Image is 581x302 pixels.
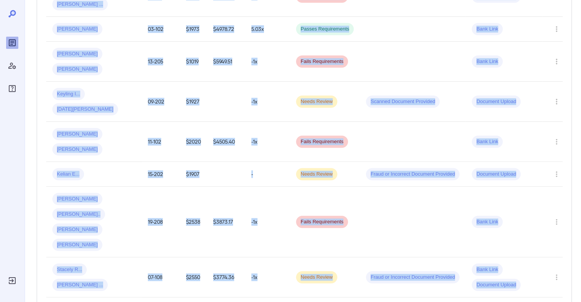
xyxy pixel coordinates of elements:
[52,195,102,203] span: [PERSON_NAME]
[207,257,245,297] td: $3774.36
[207,187,245,257] td: $3873.17
[142,257,180,297] td: 07-108
[472,58,503,65] span: Bank Link
[550,55,563,68] button: Row Actions
[52,266,87,273] span: Stacely R...
[52,50,102,58] span: [PERSON_NAME]
[296,58,348,65] span: Fails Requirements
[6,60,18,72] div: Manage Users
[180,122,207,162] td: $2020
[180,17,207,42] td: $1973
[550,23,563,35] button: Row Actions
[296,138,348,145] span: Fails Requirements
[52,106,118,113] span: [DATE][PERSON_NAME]
[52,1,108,8] span: [PERSON_NAME] ...
[550,136,563,148] button: Row Actions
[472,138,503,145] span: Bank Link
[52,171,84,178] span: Kelian E...
[245,17,290,42] td: 5.03x
[245,42,290,82] td: -1x
[296,218,348,226] span: Fails Requirements
[52,26,102,33] span: [PERSON_NAME]
[52,90,85,98] span: Keyling I...
[366,171,460,178] span: Fraud or Incorrect Document Provided
[207,17,245,42] td: $4978.72
[472,98,521,105] span: Document Upload
[142,187,180,257] td: 19-208
[52,281,108,289] span: [PERSON_NAME] ...
[142,42,180,82] td: 13-205
[180,257,207,297] td: $2550
[550,271,563,283] button: Row Actions
[296,171,337,178] span: Needs Review
[245,257,290,297] td: -1x
[550,216,563,228] button: Row Actions
[550,168,563,180] button: Row Actions
[472,266,503,273] span: Bank Link
[296,26,354,33] span: Passes Requirements
[52,146,102,153] span: [PERSON_NAME]
[245,82,290,122] td: -1x
[207,42,245,82] td: $5949.51
[366,98,440,105] span: Scanned Document Provided
[52,66,102,73] span: [PERSON_NAME]
[296,274,337,281] span: Needs Review
[472,281,521,289] span: Document Upload
[180,162,207,187] td: $1907
[180,187,207,257] td: $2538
[6,275,18,287] div: Log Out
[6,37,18,49] div: Reports
[142,162,180,187] td: 15-202
[366,274,460,281] span: Fraud or Incorrect Document Provided
[180,82,207,122] td: $1927
[52,211,105,218] span: [PERSON_NAME]..
[142,122,180,162] td: 11-102
[245,187,290,257] td: -1x
[142,82,180,122] td: 09-202
[472,171,521,178] span: Document Upload
[296,98,337,105] span: Needs Review
[550,95,563,108] button: Row Actions
[245,162,290,187] td: -
[52,131,102,138] span: [PERSON_NAME]
[6,82,18,95] div: FAQ
[472,26,503,33] span: Bank Link
[207,122,245,162] td: $4505.40
[52,226,102,233] span: [PERSON_NAME]
[52,241,102,249] span: [PERSON_NAME]
[245,122,290,162] td: -1x
[472,218,503,226] span: Bank Link
[142,17,180,42] td: 03-102
[180,42,207,82] td: $1019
